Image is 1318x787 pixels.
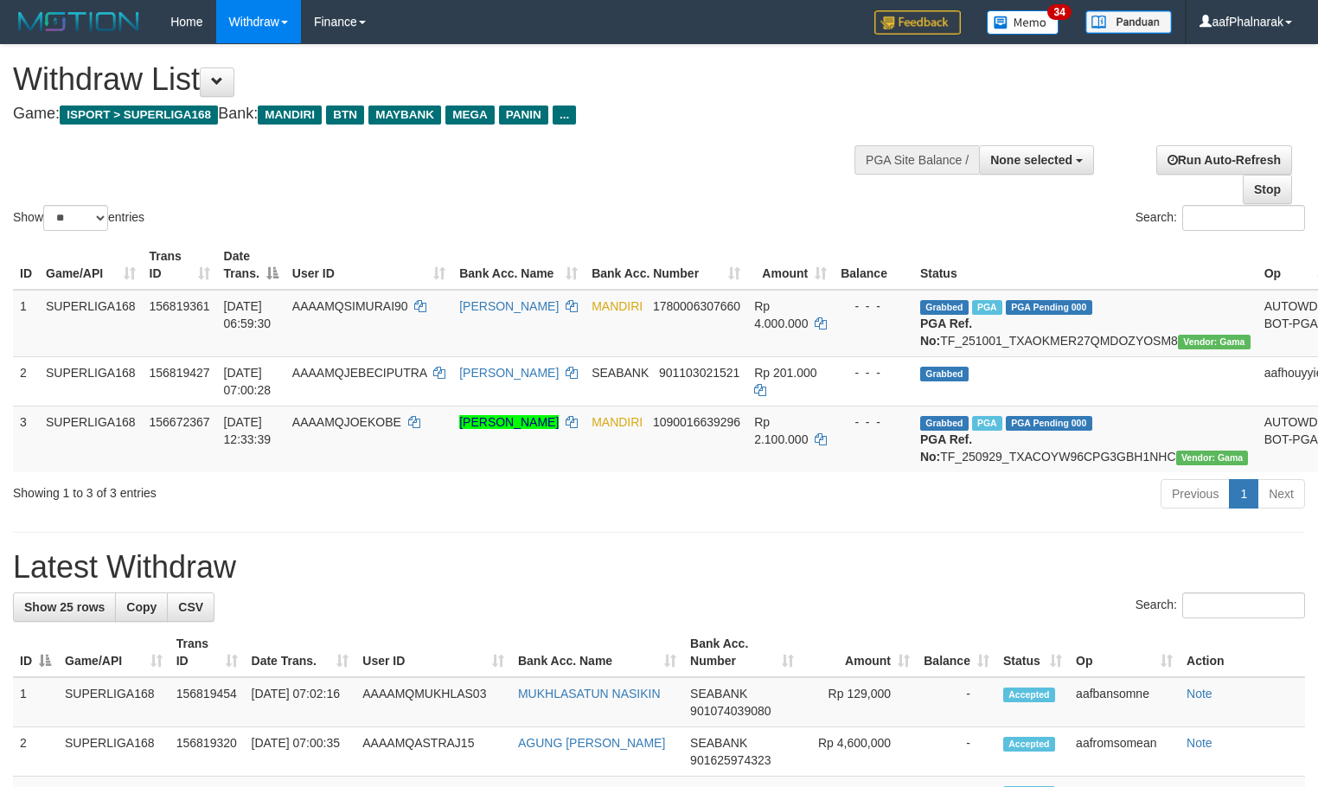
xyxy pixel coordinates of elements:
span: Grabbed [920,367,969,381]
th: Status [913,240,1257,290]
span: MEGA [445,106,495,125]
h1: Withdraw List [13,62,861,97]
span: 156672367 [150,415,210,429]
span: AAAAMQSIMURAI90 [292,299,408,313]
td: SUPERLIGA168 [58,727,170,777]
a: [PERSON_NAME] [459,299,559,313]
th: Bank Acc. Name: activate to sort column ascending [452,240,585,290]
a: [PERSON_NAME] [459,366,559,380]
td: AAAAMQASTRAJ15 [355,727,511,777]
button: None selected [979,145,1094,175]
span: Rp 2.100.000 [754,415,808,446]
td: aafbansomne [1069,677,1180,727]
th: Op: activate to sort column ascending [1069,628,1180,677]
span: 34 [1047,4,1071,20]
span: Copy 1090016639296 to clipboard [653,415,740,429]
a: CSV [167,592,214,622]
td: Rp 129,000 [801,677,917,727]
span: CSV [178,600,203,614]
th: Status: activate to sort column ascending [996,628,1069,677]
img: Feedback.jpg [874,10,961,35]
span: None selected [990,153,1072,167]
span: ... [553,106,576,125]
th: Bank Acc. Number: activate to sort column ascending [585,240,747,290]
th: Bank Acc. Number: activate to sort column ascending [683,628,801,677]
select: Showentries [43,205,108,231]
td: Rp 4,600,000 [801,727,917,777]
td: 2 [13,727,58,777]
span: PGA Pending [1006,416,1092,431]
td: aafromsomean [1069,727,1180,777]
span: Vendor URL: https://trx31.1velocity.biz [1178,335,1251,349]
b: PGA Ref. No: [920,432,972,464]
span: Rp 201.000 [754,366,816,380]
span: Vendor URL: https://trx31.1velocity.biz [1176,451,1249,465]
td: SUPERLIGA168 [39,356,143,406]
span: BTN [326,106,364,125]
a: Note [1187,687,1212,701]
td: 1 [13,290,39,357]
a: Stop [1243,175,1292,204]
span: Accepted [1003,688,1055,702]
div: - - - [841,364,906,381]
a: Note [1187,736,1212,750]
td: TF_251001_TXAOKMER27QMDOZYOSM8 [913,290,1257,357]
a: AGUNG [PERSON_NAME] [518,736,665,750]
td: 3 [13,406,39,472]
span: MANDIRI [258,106,322,125]
input: Search: [1182,205,1305,231]
td: 1 [13,677,58,727]
td: AAAAMQMUKHLAS03 [355,677,511,727]
th: Trans ID: activate to sort column ascending [170,628,245,677]
span: Copy 901103021521 to clipboard [659,366,739,380]
span: SEABANK [592,366,649,380]
span: SEABANK [690,687,747,701]
a: Previous [1161,479,1230,509]
th: ID: activate to sort column descending [13,628,58,677]
div: - - - [841,298,906,315]
h4: Game: Bank: [13,106,861,123]
span: [DATE] 12:33:39 [224,415,272,446]
th: Balance: activate to sort column ascending [917,628,996,677]
th: Date Trans.: activate to sort column descending [217,240,285,290]
td: 156819320 [170,727,245,777]
span: Copy 901625974323 to clipboard [690,753,771,767]
span: Copy 1780006307660 to clipboard [653,299,740,313]
span: [DATE] 06:59:30 [224,299,272,330]
a: Copy [115,592,168,622]
td: 156819454 [170,677,245,727]
th: User ID: activate to sort column ascending [355,628,511,677]
span: Show 25 rows [24,600,105,614]
span: PANIN [499,106,548,125]
span: ISPORT > SUPERLIGA168 [60,106,218,125]
b: PGA Ref. No: [920,317,972,348]
td: 2 [13,356,39,406]
span: Marked by aafchoeunmanni [972,300,1002,315]
th: Amount: activate to sort column ascending [801,628,917,677]
td: - [917,727,996,777]
span: MANDIRI [592,299,643,313]
span: AAAAMQJEBECIPUTRA [292,366,427,380]
th: Bank Acc. Name: activate to sort column ascending [511,628,683,677]
th: Trans ID: activate to sort column ascending [143,240,217,290]
th: Amount: activate to sort column ascending [747,240,834,290]
th: ID [13,240,39,290]
th: Date Trans.: activate to sort column ascending [245,628,356,677]
img: MOTION_logo.png [13,9,144,35]
td: SUPERLIGA168 [39,290,143,357]
th: Action [1180,628,1305,677]
th: Balance [834,240,913,290]
input: Search: [1182,592,1305,618]
td: [DATE] 07:00:35 [245,727,356,777]
div: Showing 1 to 3 of 3 entries [13,477,536,502]
img: panduan.png [1085,10,1172,34]
span: [DATE] 07:00:28 [224,366,272,397]
div: PGA Site Balance / [854,145,979,175]
th: User ID: activate to sort column ascending [285,240,452,290]
span: PGA Pending [1006,300,1092,315]
a: Run Auto-Refresh [1156,145,1292,175]
div: - - - [841,413,906,431]
span: Grabbed [920,300,969,315]
td: SUPERLIGA168 [39,406,143,472]
a: MUKHLASATUN NASIKIN [518,687,661,701]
